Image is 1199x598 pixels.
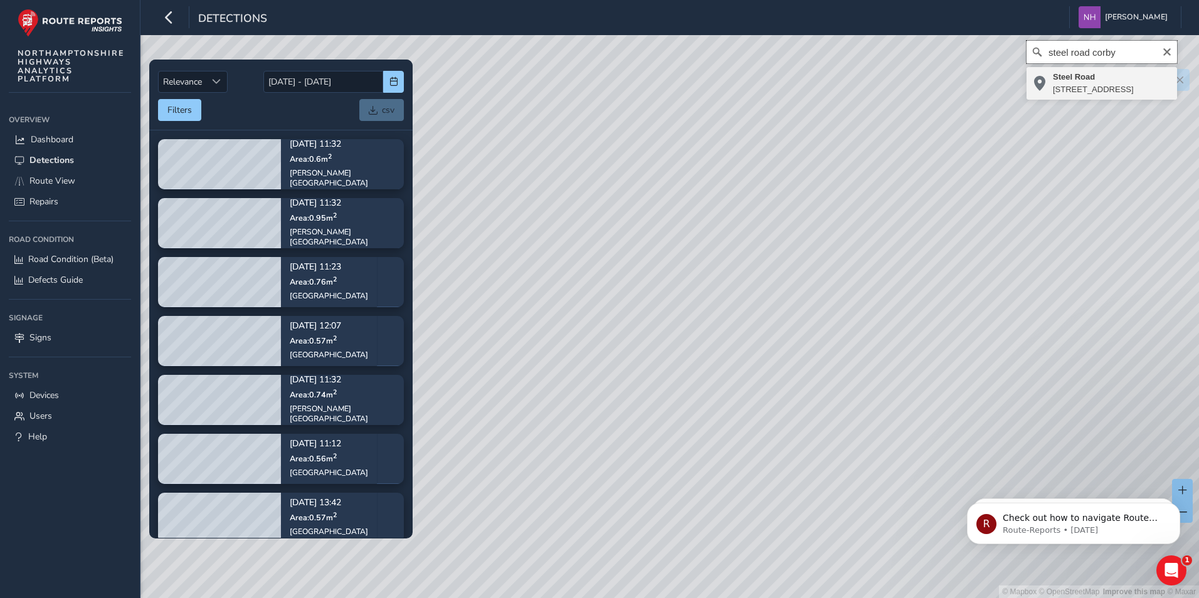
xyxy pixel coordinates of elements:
[29,196,58,207] span: Repairs
[333,387,337,397] sup: 2
[9,308,131,327] div: Signage
[29,332,51,344] span: Signs
[29,154,74,166] span: Detections
[290,263,368,272] p: [DATE] 11:23
[333,510,337,520] sup: 2
[290,453,337,464] span: Area: 0.56 m
[359,99,404,121] a: csv
[290,527,368,537] div: [GEOGRAPHIC_DATA]
[159,71,206,92] span: Relevance
[29,175,75,187] span: Route View
[290,335,337,346] span: Area: 0.57 m
[290,140,395,149] p: [DATE] 11:32
[290,168,395,188] div: [PERSON_NAME][GEOGRAPHIC_DATA]
[290,350,368,360] div: [GEOGRAPHIC_DATA]
[290,389,337,400] span: Area: 0.74 m
[290,468,368,478] div: [GEOGRAPHIC_DATA]
[333,275,337,284] sup: 2
[9,230,131,249] div: Road Condition
[9,170,131,191] a: Route View
[333,333,337,343] sup: 2
[290,154,332,164] span: Area: 0.6 m
[9,366,131,385] div: System
[290,322,368,331] p: [DATE] 12:07
[29,410,52,422] span: Users
[9,191,131,212] a: Repairs
[29,389,59,401] span: Devices
[290,404,395,424] div: [PERSON_NAME][GEOGRAPHIC_DATA]
[290,291,368,301] div: [GEOGRAPHIC_DATA]
[9,110,131,129] div: Overview
[1027,41,1177,63] input: Search
[1182,555,1192,565] span: 1
[9,249,131,270] a: Road Condition (Beta)
[9,426,131,447] a: Help
[333,451,337,461] sup: 2
[158,99,201,121] button: Filters
[31,134,73,145] span: Dashboard
[333,211,337,220] sup: 2
[9,327,131,348] a: Signs
[9,385,131,406] a: Devices
[328,152,332,161] sup: 2
[1053,83,1134,96] div: [STREET_ADDRESS]
[1156,555,1186,585] iframe: Intercom live chat
[1053,71,1134,83] div: Steel Road
[290,512,337,523] span: Area: 0.57 m
[28,274,83,286] span: Defects Guide
[9,270,131,290] a: Defects Guide
[290,376,395,385] p: [DATE] 11:32
[290,276,337,287] span: Area: 0.76 m
[290,499,368,508] p: [DATE] 13:42
[290,440,368,449] p: [DATE] 11:12
[9,150,131,170] a: Detections
[18,49,125,83] span: NORTHAMPTONSHIRE HIGHWAYS ANALYTICS PLATFORM
[9,406,131,426] a: Users
[290,212,337,223] span: Area: 0.95 m
[198,11,267,28] span: Detections
[1079,6,1172,28] button: [PERSON_NAME]
[28,253,114,265] span: Road Condition (Beta)
[206,71,227,92] div: Sort by Date
[18,9,122,37] img: rr logo
[9,129,131,150] a: Dashboard
[1079,6,1101,28] img: diamond-layout
[1162,45,1172,57] button: Clear
[948,476,1199,564] iframe: Intercom notifications message
[290,227,395,247] div: [PERSON_NAME][GEOGRAPHIC_DATA]
[28,431,47,443] span: Help
[290,199,395,208] p: [DATE] 11:32
[1105,6,1168,28] span: [PERSON_NAME]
